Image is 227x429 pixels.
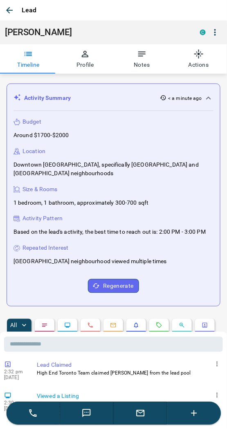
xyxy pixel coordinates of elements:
[22,214,63,223] p: Activity Pattern
[202,322,208,329] svg: Agent Actions
[10,323,17,328] p: All
[22,244,68,253] p: Repeated Interest
[13,228,206,237] p: Based on the lead's activity, the best time to reach out is: 2:00 PM - 3:00 PM
[37,370,220,377] p: High End Toronto Team claimed [PERSON_NAME] from the lead pool
[200,29,206,35] div: condos.ca
[170,44,227,74] button: Actions
[13,257,167,266] p: [GEOGRAPHIC_DATA] neighbourhood viewed multiple times
[57,44,114,74] button: Profile
[22,147,45,156] p: Location
[22,5,37,15] p: Lead
[64,322,71,329] svg: Lead Browsing Activity
[4,400,29,406] p: 2:30 pm
[13,199,148,207] p: 1 bedroom, 1 bathroom, approximately 300-700 sqft
[22,117,41,126] p: Budget
[179,322,185,329] svg: Opportunities
[133,322,139,329] svg: Listing Alerts
[168,95,202,102] p: < a minute ago
[110,322,117,329] svg: Emails
[13,90,214,106] div: Activity Summary< a minute ago
[37,361,220,370] p: Lead Claimed
[4,369,29,375] p: 2:32 pm
[13,131,69,140] p: Around $1700-$2000
[114,44,171,74] button: Notes
[37,392,220,401] p: Viewed a Listing
[45,401,189,418] p: , The Core, [GEOGRAPHIC_DATA], [GEOGRAPHIC_DATA]
[5,27,188,38] h1: [PERSON_NAME]
[24,94,71,102] p: Activity Summary
[87,322,94,329] svg: Calls
[41,322,48,329] svg: Notes
[4,375,29,381] p: [DATE]
[88,279,139,293] button: Regenerate
[22,185,58,194] p: Size & Rooms
[4,406,29,412] p: [DATE]
[156,322,162,329] svg: Requests
[13,160,214,178] p: Downtown [GEOGRAPHIC_DATA], specifically [GEOGRAPHIC_DATA] and [GEOGRAPHIC_DATA] neighbourhoods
